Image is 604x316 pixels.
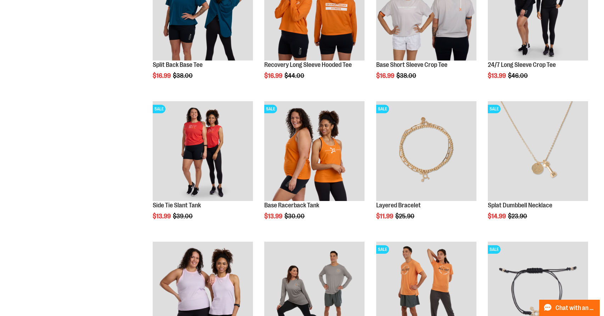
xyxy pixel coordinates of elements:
[264,61,352,68] a: Recovery Long Sleeve Hooded Tee
[264,101,365,202] a: Base Racerback TankSALE
[264,213,283,220] span: $13.99
[488,61,556,68] a: 24/7 Long Sleeve Crop Tee
[488,105,501,113] span: SALE
[261,98,368,238] div: product
[284,72,305,79] span: $44.00
[376,105,389,113] span: SALE
[376,72,395,79] span: $16.99
[508,213,528,220] span: $23.90
[488,213,507,220] span: $14.99
[376,101,476,201] img: Layered Bracelet
[153,213,172,220] span: $13.99
[396,72,417,79] span: $38.00
[153,202,201,209] a: Side Tie Slant Tank
[153,72,172,79] span: $16.99
[376,245,389,254] span: SALE
[173,213,194,220] span: $39.00
[173,72,194,79] span: $38.00
[376,213,394,220] span: $11.99
[488,72,507,79] span: $13.99
[149,98,256,238] div: product
[264,202,319,209] a: Base Racerback Tank
[153,61,203,68] a: Split Back Base Tee
[153,105,165,113] span: SALE
[488,202,552,209] a: Splat Dumbbell Necklace
[395,213,416,220] span: $25.90
[376,101,476,202] a: Layered BraceletSALE
[488,245,501,254] span: SALE
[376,61,447,68] a: Base Short Sleeve Crop Tee
[153,101,253,201] img: Side Tie Slant Tank
[153,101,253,202] a: Side Tie Slant TankSALE
[488,101,588,202] a: Front facing view of plus Necklace - GoldSALE
[284,213,306,220] span: $30.00
[555,305,595,311] span: Chat with an Expert
[376,202,421,209] a: Layered Bracelet
[264,101,365,201] img: Base Racerback Tank
[539,300,600,316] button: Chat with an Expert
[264,105,277,113] span: SALE
[484,98,592,238] div: product
[264,72,283,79] span: $16.99
[488,101,588,201] img: Front facing view of plus Necklace - Gold
[373,98,480,238] div: product
[508,72,529,79] span: $46.00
